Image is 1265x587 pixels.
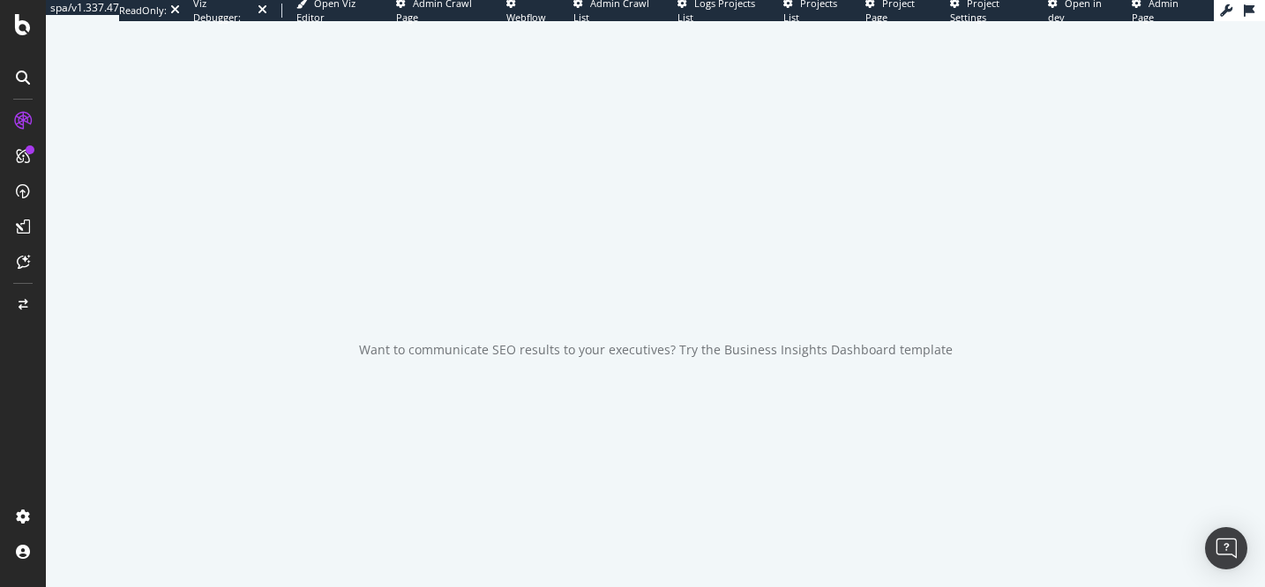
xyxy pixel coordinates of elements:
[506,11,546,24] span: Webflow
[119,4,167,18] div: ReadOnly:
[359,341,953,359] div: Want to communicate SEO results to your executives? Try the Business Insights Dashboard template
[592,249,719,313] div: animation
[1205,527,1247,569] div: Open Intercom Messenger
